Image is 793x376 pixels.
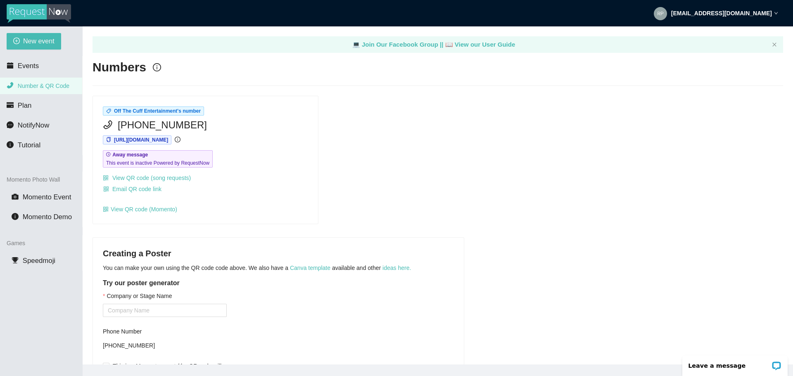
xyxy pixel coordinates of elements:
[23,257,55,265] span: Speedmoji
[175,137,180,142] span: info-circle
[12,193,19,200] span: camera
[103,175,191,181] a: qrcode View QR code (song requests)
[23,213,72,221] span: Momento Demo
[12,213,19,220] span: info-circle
[18,62,39,70] span: Events
[7,141,14,148] span: info-circle
[7,33,61,50] button: plus-circleNew event
[445,41,515,48] a: laptop View our User Guide
[103,291,172,300] label: Company or Stage Name
[12,257,19,264] span: trophy
[103,186,109,193] span: qrcode
[23,36,55,46] span: New event
[114,137,168,143] span: [URL][DOMAIN_NAME]
[114,108,201,114] span: Off The Cuff Entertainment's number
[352,41,360,48] span: laptop
[103,327,227,336] div: Phone Number
[7,82,14,89] span: phone
[445,41,453,48] span: laptop
[103,339,227,352] div: [PHONE_NUMBER]
[671,10,772,17] strong: [EMAIL_ADDRESS][DOMAIN_NAME]
[103,304,227,317] input: Company or Stage Name
[23,193,71,201] span: Momento Event
[103,206,109,212] span: qrcode
[7,121,14,128] span: message
[18,83,69,89] span: Number & QR Code
[103,175,109,181] span: qrcode
[290,265,330,271] a: Canva template
[774,11,778,15] span: down
[118,117,207,133] span: [PHONE_NUMBER]
[7,4,71,23] img: RequestNow
[7,62,14,69] span: calendar
[103,248,454,259] h4: Creating a Poster
[106,137,111,142] span: copy
[18,121,49,129] span: NotifyNow
[103,182,162,196] button: qrcodeEmail QR code link
[103,120,113,130] span: phone
[18,102,32,109] span: Plan
[103,206,177,213] a: qrcodeView QR code (Momento)
[352,41,445,48] a: laptop Join Our Facebook Group ||
[103,278,454,288] h5: Try our poster generator
[106,159,209,167] span: This event is inactive Powered by RequestNow
[153,63,161,71] span: info-circle
[18,141,40,149] span: Tutorial
[677,350,793,376] iframe: LiveChat chat widget
[106,152,111,157] span: field-time
[93,59,146,76] h2: Numbers
[13,38,20,45] span: plus-circle
[654,7,667,20] img: 5b1edd0a233595123be31e57a207736d
[112,184,161,194] span: Email QR code link
[7,102,14,109] span: credit-card
[772,42,777,47] button: close
[382,265,411,271] a: ideas here.
[106,109,111,114] span: tag
[103,263,454,272] p: You can make your own using the QR code code above. We also have a available and other
[112,152,148,158] b: Away message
